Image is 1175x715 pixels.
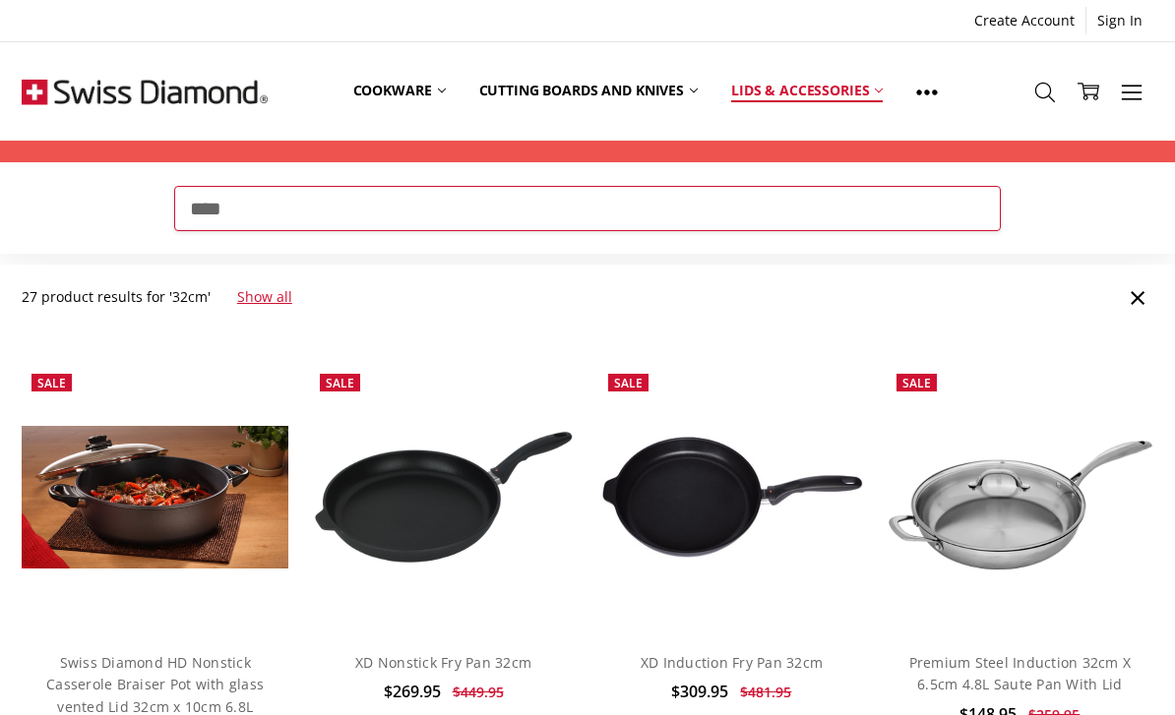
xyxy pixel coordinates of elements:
a: XD Induction Fry Pan 32cm [641,653,823,672]
img: XD Induction Fry Pan 32cm [598,435,865,561]
a: Lids & Accessories [714,47,899,135]
a: Close [1122,281,1153,313]
span: 27 product results for '32cm' [22,287,211,306]
span: $309.95 [671,681,728,702]
img: XD Nonstick Fry Pan 32cm [310,426,577,567]
a: Cutting boards and knives [463,47,715,135]
span: Sale [614,375,643,391]
a: Sign In [1086,7,1153,34]
a: XD Nonstick Fry Pan 32cm [355,653,531,672]
span: Sale [37,375,66,391]
span: × [1129,275,1146,318]
span: $481.95 [740,683,791,701]
a: Cookware [337,47,463,135]
span: Sale [902,375,931,391]
a: Create Account [963,7,1085,34]
span: Sale [326,375,354,391]
a: Show all [237,287,292,306]
span: $449.95 [453,683,504,701]
img: Swiss Diamond HD Nonstick Casserole Braiser Pot with glass vented Lid 32cm x 10cm 6.8L *** SALE *** [22,426,288,568]
a: Premium Steel Induction 32cm X 6.5cm 4.8L Saute Pan With Lid [909,653,1132,693]
img: Premium Steel Induction 32cm X 6.5cm 4.8L Saute Pan With Lid [887,408,1153,585]
a: Show All [899,47,955,136]
span: $269.95 [384,681,441,702]
img: Free Shipping On Every Order [22,42,268,141]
